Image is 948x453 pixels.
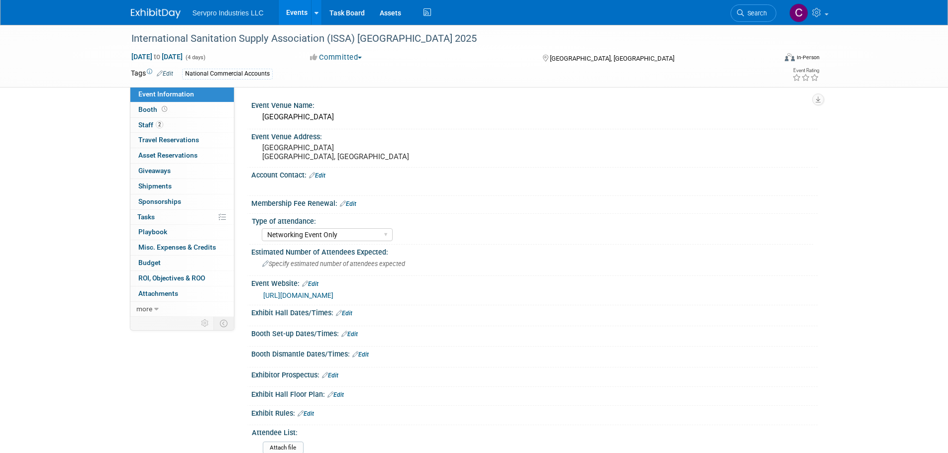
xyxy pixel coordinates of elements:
div: Event Venue Name: [251,98,818,110]
div: Booth Dismantle Dates/Times: [251,347,818,360]
div: National Commercial Accounts [182,69,273,79]
td: Toggle Event Tabs [213,317,234,330]
div: Exhibit Hall Dates/Times: [251,305,818,318]
td: Tags [131,68,173,80]
a: more [130,302,234,317]
a: Edit [336,310,352,317]
a: Budget [130,256,234,271]
div: International Sanitation Supply Association (ISSA) [GEOGRAPHIC_DATA] 2025 [128,30,761,48]
div: [GEOGRAPHIC_DATA] [259,109,810,125]
img: Chris Chassagneux [789,3,808,22]
span: more [136,305,152,313]
a: Sponsorships [130,194,234,209]
div: Booth Set-up Dates/Times: [251,326,818,339]
span: Asset Reservations [138,151,198,159]
img: ExhibitDay [131,8,181,18]
div: Account Contact: [251,168,818,181]
span: 2 [156,121,163,128]
a: Asset Reservations [130,148,234,163]
span: Playbook [138,228,167,236]
a: Edit [157,70,173,77]
span: Specify estimated number of attendees expected [262,260,405,268]
span: Giveaways [138,167,171,175]
td: Personalize Event Tab Strip [197,317,214,330]
span: Tasks [137,213,155,221]
span: to [152,53,162,61]
div: Exhibitor Prospectus: [251,367,818,380]
span: Staff [138,121,163,129]
div: Event Website: [251,276,818,289]
div: Attendee List: [252,425,813,438]
a: Edit [327,391,344,398]
span: Booth not reserved yet [160,105,169,113]
a: Edit [302,280,318,287]
a: Attachments [130,286,234,301]
a: ROI, Objectives & ROO [130,271,234,286]
span: Shipments [138,182,172,190]
div: In-Person [796,54,820,61]
a: Event Information [130,87,234,102]
button: Committed [307,52,366,63]
div: Type of attendance: [252,214,813,226]
span: Servpro Industries LLC [193,9,264,17]
span: ROI, Objectives & ROO [138,274,205,282]
a: Edit [298,410,314,417]
a: Staff2 [130,118,234,133]
span: Sponsorships [138,197,181,205]
a: Search [731,4,776,22]
pre: [GEOGRAPHIC_DATA] [GEOGRAPHIC_DATA], [GEOGRAPHIC_DATA] [262,143,476,161]
a: Edit [341,331,358,338]
a: Booth [130,102,234,117]
a: Playbook [130,225,234,240]
a: Travel Reservations [130,133,234,148]
a: Edit [352,351,369,358]
span: Attachments [138,289,178,297]
span: (4 days) [185,54,206,61]
a: Edit [340,200,356,207]
div: Event Venue Address: [251,129,818,142]
a: Edit [309,172,325,179]
div: Membership Fee Renewal: [251,196,818,209]
a: [URL][DOMAIN_NAME] [263,291,333,299]
span: [DATE] [DATE] [131,52,183,61]
div: Event Format [718,52,820,67]
a: Shipments [130,179,234,194]
div: Event Rating [792,68,819,73]
span: Booth [138,105,169,113]
div: Exhibit Hall Floor Plan: [251,387,818,400]
span: Misc. Expenses & Credits [138,243,216,251]
span: Budget [138,259,161,267]
div: Estimated Number of Attendees Expected: [251,245,818,257]
div: Exhibit Rules: [251,406,818,419]
a: Misc. Expenses & Credits [130,240,234,255]
a: Giveaways [130,164,234,179]
span: Event Information [138,90,194,98]
span: [GEOGRAPHIC_DATA], [GEOGRAPHIC_DATA] [550,55,674,62]
a: Tasks [130,210,234,225]
span: Travel Reservations [138,136,199,144]
span: Search [744,9,767,17]
a: Edit [322,372,338,379]
img: Format-Inperson.png [785,53,795,61]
